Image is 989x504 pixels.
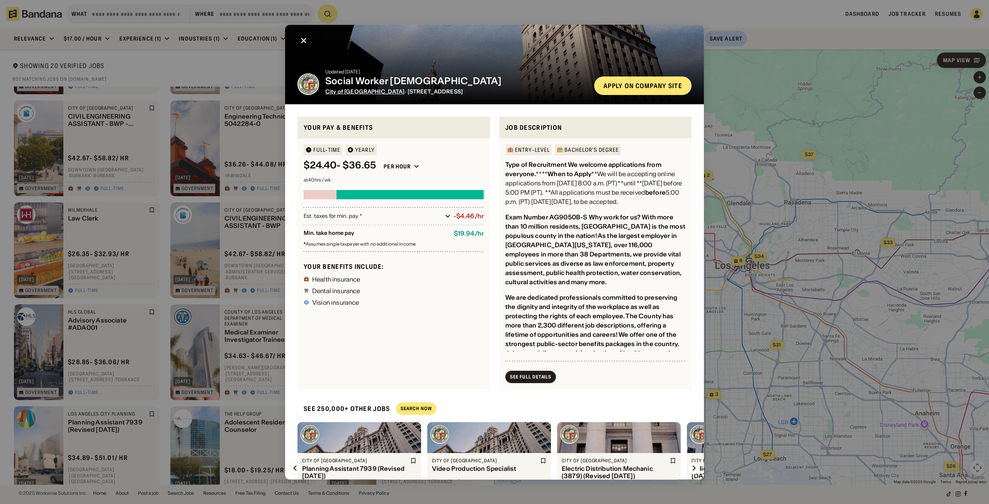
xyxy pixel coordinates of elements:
div: Entry-Level [515,148,550,153]
div: Your pay & benefits [304,123,484,132]
div: Job Description [505,123,685,132]
div: at 40 hrs / wk [304,178,484,183]
div: Updated [DATE] [325,70,588,74]
span: City of [GEOGRAPHIC_DATA] [325,88,405,95]
div: Assumes single taxpayer with no additional income [304,242,484,247]
img: Right Arrow [688,462,700,474]
img: City of Los Angeles logo [690,425,709,444]
div: We welcome applications from everyone. [505,161,661,178]
div: City of [GEOGRAPHIC_DATA] [302,458,409,464]
div: When to Apply [547,170,591,178]
div: $ 19.94 / hr [454,230,484,238]
img: City of Los Angeles logo [430,425,449,444]
img: Left Arrow [289,462,301,474]
div: · [STREET_ADDRESS] [325,88,588,95]
div: before [645,189,666,197]
div: ** ** **We will be accepting online applications from [DATE] 8:00 a.m. (PT) **until **[DATE] befo... [505,160,685,207]
div: Type of Recruitment [505,161,567,169]
div: Exam Number [505,214,548,221]
img: City of Los Angeles logo [560,425,579,444]
div: Why work for us? [589,214,641,221]
div: We are dedicated professionals committed to preserving the dignity and integrity of the workplace... [505,294,683,385]
div: YEARLY [355,148,375,153]
div: Full-time [313,148,340,153]
div: AG9050B-S [549,214,587,221]
div: Apply on company site [603,83,682,89]
img: City of Los Angeles logo [301,425,319,444]
div: City of [GEOGRAPHIC_DATA] [562,458,668,464]
div: City of [GEOGRAPHIC_DATA] [692,458,798,464]
div: $ 24.40 - $36.65 [304,160,376,171]
div: See 250,000+ other jobs [297,399,390,419]
div: With more than 10 million residents, [GEOGRAPHIC_DATA] is the most populous county in the nation!... [505,214,685,286]
div: Your benefits include: [304,263,484,271]
div: Dental insurance [312,288,360,294]
div: Search Now [401,407,432,411]
div: Est. taxes for min. pay * [304,212,442,220]
div: Vision insurance [312,299,359,305]
div: Min. take home pay [304,230,448,238]
div: Health insurance [312,276,360,282]
div: See Full Details [510,375,551,379]
img: City of Los Angeles logo [297,73,319,95]
div: Per hour [384,163,411,170]
div: Electric Distribution Mechanic (3879) (Revised [DATE]) [562,465,668,480]
div: -$4.46/hr [454,213,484,220]
div: Video Production Specialist [432,465,539,473]
div: City of [GEOGRAPHIC_DATA] [432,458,539,464]
div: $ 37.66 - $50.75 / hr [432,479,492,487]
div: Planning Assistant 7939 (Revised [DATE]) [302,465,409,480]
div: Social Worker [DEMOGRAPHIC_DATA] [325,76,588,87]
div: Bachelor's Degree [564,148,619,153]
